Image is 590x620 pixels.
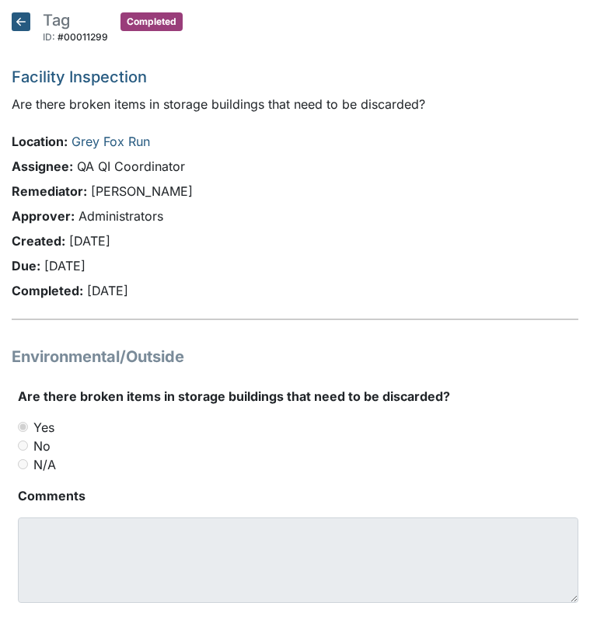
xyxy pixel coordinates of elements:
[79,208,163,224] span: Administrators
[33,418,54,437] label: Yes
[33,437,51,455] label: No
[12,183,87,199] strong: Remediator:
[18,459,28,469] input: N/A
[12,95,578,113] p: Are there broken items in storage buildings that need to be discarded?
[12,158,73,174] strong: Assignee:
[12,68,147,86] a: Facility Inspection
[91,183,193,199] span: [PERSON_NAME]
[72,134,150,149] a: Grey Fox Run
[44,258,86,273] span: [DATE]
[12,134,68,149] strong: Location:
[12,258,40,273] strong: Due:
[33,455,56,474] label: N/A
[43,11,70,30] span: Tag
[58,31,108,43] span: #00011299
[12,233,65,249] strong: Created:
[43,31,55,43] span: ID:
[12,283,83,298] strong: Completed:
[18,441,28,451] input: No
[87,283,128,298] span: [DATE]
[18,387,450,406] label: Are there broken items in storage buildings that need to be discarded?
[77,158,185,174] span: QA QI Coordinator
[18,422,28,432] input: Yes
[120,12,183,31] span: Completed
[12,345,578,368] h1: Environmental/Outside
[69,233,110,249] span: [DATE]
[12,208,75,224] strong: Approver:
[18,486,578,505] strong: Comments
